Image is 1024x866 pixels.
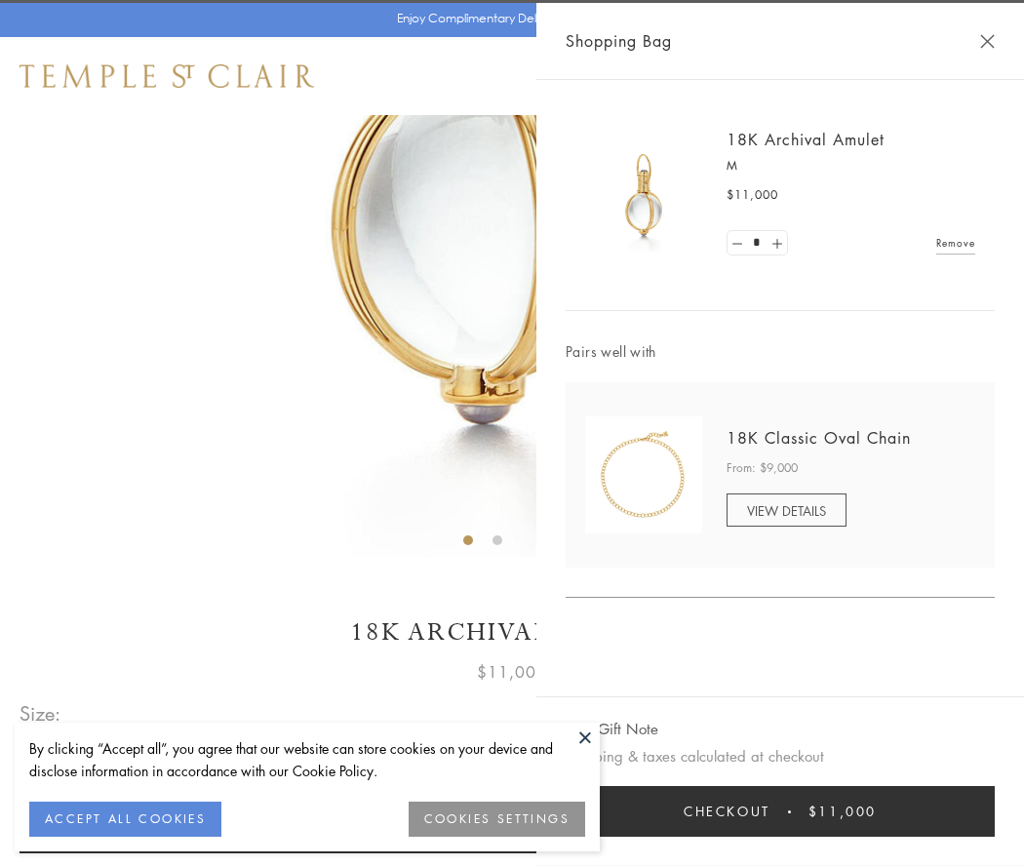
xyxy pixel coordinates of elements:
[29,737,585,782] div: By clicking “Accept all”, you agree that our website can store cookies on your device and disclos...
[585,137,702,254] img: 18K Archival Amulet
[566,744,995,768] p: Shipping & taxes calculated at checkout
[566,717,658,741] button: Add Gift Note
[566,28,672,54] span: Shopping Bag
[585,416,702,533] img: N88865-OV18
[980,34,995,49] button: Close Shopping Bag
[727,493,847,527] a: VIEW DETAILS
[728,231,747,256] a: Set quantity to 0
[566,786,995,837] button: Checkout $11,000
[397,9,618,28] p: Enjoy Complimentary Delivery & Returns
[767,231,786,256] a: Set quantity to 2
[409,802,585,837] button: COOKIES SETTINGS
[727,129,885,150] a: 18K Archival Amulet
[29,802,221,837] button: ACCEPT ALL COOKIES
[747,501,826,520] span: VIEW DETAILS
[727,427,911,449] a: 18K Classic Oval Chain
[727,185,778,205] span: $11,000
[20,64,314,88] img: Temple St. Clair
[566,340,995,363] span: Pairs well with
[727,156,975,176] p: M
[477,659,547,685] span: $11,000
[727,458,798,478] span: From: $9,000
[936,232,975,254] a: Remove
[808,801,877,822] span: $11,000
[684,801,770,822] span: Checkout
[20,697,62,729] span: Size:
[20,615,1004,649] h1: 18K Archival Amulet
